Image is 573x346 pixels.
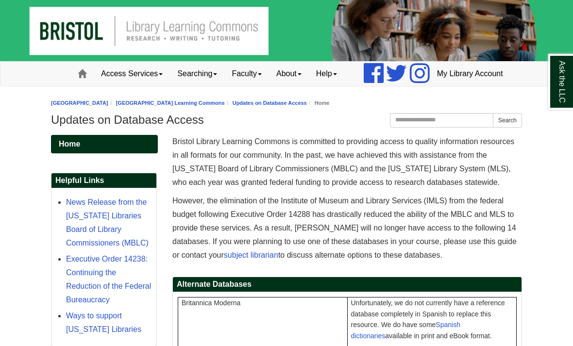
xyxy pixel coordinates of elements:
[307,99,330,108] li: Home
[224,251,278,259] a: subject librarian
[170,62,224,86] a: Searching
[172,197,517,259] span: However, the elimination of the Institute of Museum and Library Services (IMLS) from the federal ...
[269,62,309,86] a: About
[59,140,80,148] span: Home
[493,113,522,128] button: Search
[51,100,108,106] a: [GEOGRAPHIC_DATA]
[116,100,225,106] a: [GEOGRAPHIC_DATA] Learning Commons
[66,312,141,333] a: Ways to support [US_STATE] Libraries
[182,299,240,307] span: Britannica Moderna
[224,62,269,86] a: Faculty
[309,62,344,86] a: Help
[66,255,151,304] a: Executive Order 14238: Continuing the Reduction of the Federal Bureaucracy
[51,135,158,153] a: Home
[172,137,514,186] span: Bristol Library Learning Commons is committed to providing access to quality information resource...
[173,277,522,292] h2: Alternate Databases
[66,198,149,247] a: News Release from the [US_STATE] Libraries Board of Library Commissioners (MBLC)
[351,299,505,340] span: Unfortunately, we do not currently have a reference database completely in Spanish to replace thi...
[233,100,307,106] a: Updates on Database Access
[51,173,156,188] h2: Helpful Links
[51,99,522,108] nav: breadcrumb
[94,62,170,86] a: Access Services
[51,113,522,127] h1: Updates on Database Access
[430,62,510,86] a: My Library Account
